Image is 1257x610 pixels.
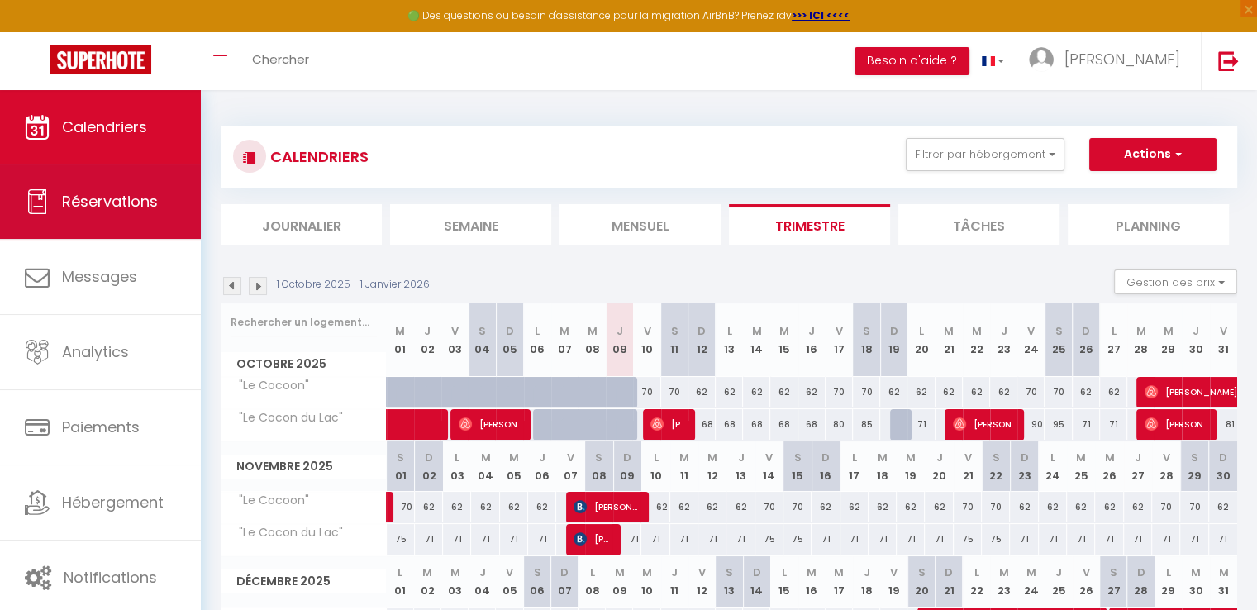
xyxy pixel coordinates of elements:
[1152,524,1180,555] div: 71
[990,556,1017,607] th: 23
[1127,556,1155,607] th: 28
[855,47,969,75] button: Besoin d'aide ?
[471,492,499,522] div: 62
[650,408,687,440] span: [PERSON_NAME]
[1114,269,1237,294] button: Gestion des prix
[534,565,541,580] abbr: S
[727,323,732,339] abbr: L
[459,408,522,440] span: [PERSON_NAME]
[528,524,556,555] div: 71
[633,303,660,377] th: 10
[509,450,519,465] abbr: M
[641,492,669,522] div: 62
[794,450,802,465] abbr: S
[1124,441,1152,492] th: 27
[1067,524,1095,555] div: 71
[443,524,471,555] div: 71
[798,377,826,407] div: 62
[387,556,414,607] th: 01
[783,441,812,492] th: 15
[954,524,982,555] div: 75
[579,556,606,607] th: 08
[726,492,755,522] div: 62
[853,377,880,407] div: 70
[698,441,726,492] th: 12
[944,323,954,339] abbr: M
[441,556,469,607] th: 03
[1182,303,1209,377] th: 30
[898,204,1059,245] li: Tâches
[500,492,528,522] div: 62
[798,303,826,377] th: 16
[224,409,347,427] span: "Le Cocon du Lac"
[869,524,897,555] div: 71
[506,323,514,339] abbr: D
[469,556,496,607] th: 04
[1029,47,1054,72] img: ...
[1045,303,1072,377] th: 25
[770,556,798,607] th: 15
[642,565,652,580] abbr: M
[1017,303,1045,377] th: 24
[1209,524,1237,555] div: 71
[1124,492,1152,522] div: 62
[1136,323,1146,339] abbr: M
[240,32,321,90] a: Chercher
[792,8,850,22] a: >>> ICI <<<<
[641,524,669,555] div: 71
[574,523,610,555] span: [PERSON_NAME]
[524,303,551,377] th: 06
[907,409,935,440] div: 71
[1010,441,1038,492] th: 23
[415,524,443,555] div: 71
[481,450,491,465] abbr: M
[397,450,404,465] abbr: S
[906,138,1064,171] button: Filtrer par hébergement
[390,204,551,245] li: Semaine
[770,303,798,377] th: 15
[1100,409,1127,440] div: 71
[688,377,716,407] div: 62
[1017,32,1201,90] a: ... [PERSON_NAME]
[743,303,770,377] th: 14
[671,323,678,339] abbr: S
[840,441,869,492] th: 17
[993,450,1000,465] abbr: S
[623,450,631,465] abbr: D
[1010,492,1038,522] div: 62
[1073,303,1100,377] th: 26
[1180,524,1208,555] div: 71
[1045,377,1072,407] div: 70
[688,409,716,440] div: 68
[1210,409,1237,440] div: 81
[528,492,556,522] div: 62
[62,417,140,437] span: Paiements
[936,377,963,407] div: 62
[588,323,598,339] abbr: M
[752,323,762,339] abbr: M
[679,450,689,465] abbr: M
[1193,323,1199,339] abbr: J
[1045,409,1072,440] div: 95
[1100,377,1127,407] div: 62
[826,303,853,377] th: 17
[633,377,660,407] div: 70
[982,524,1010,555] div: 75
[897,492,925,522] div: 62
[496,303,523,377] th: 05
[62,341,129,362] span: Analytics
[925,492,953,522] div: 62
[753,565,761,580] abbr: D
[707,450,717,465] abbr: M
[812,492,840,522] div: 62
[556,441,584,492] th: 07
[954,441,982,492] th: 21
[864,565,870,580] abbr: J
[1104,450,1114,465] abbr: M
[500,441,528,492] th: 05
[798,556,826,607] th: 16
[1076,450,1086,465] abbr: M
[479,565,486,580] abbr: J
[1135,450,1141,465] abbr: J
